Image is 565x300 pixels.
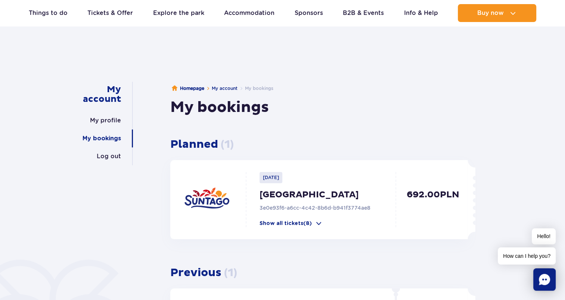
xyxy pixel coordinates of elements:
h3: Previous [170,266,475,279]
p: Show all tickets (8) [260,220,312,227]
a: My profile [90,112,121,129]
h3: Planned [170,138,475,151]
button: Show all tickets(8) [260,220,322,227]
button: Buy now [458,4,536,22]
a: Homepage [172,85,204,92]
span: ( 1 ) [224,266,237,279]
a: Things to do [29,4,68,22]
a: Explore the park [153,4,204,22]
a: Tickets & Offer [87,4,133,22]
a: B2B & Events [343,4,384,22]
a: Log out [97,147,121,165]
a: Sponsors [295,4,323,22]
span: Buy now [477,10,504,16]
span: How can I help you? [498,247,556,265]
li: My bookings [238,85,273,92]
a: Accommodation [224,4,274,22]
div: Chat [533,268,556,291]
span: ( 1 ) [221,137,234,151]
a: My account [72,82,121,107]
a: Info & Help [404,4,438,22]
p: 692.00 PLN [400,189,459,227]
p: 3e0e93f6-a6cc-4c42-8b6d-b941f3774ae8 [260,204,400,212]
h1: My bookings [170,98,269,117]
a: My bookings [83,129,121,147]
p: [GEOGRAPHIC_DATA] [260,189,400,200]
a: My account [212,85,238,91]
span: Hello! [532,228,556,244]
img: suntago [184,178,229,223]
p: [DATE] [260,172,282,183]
